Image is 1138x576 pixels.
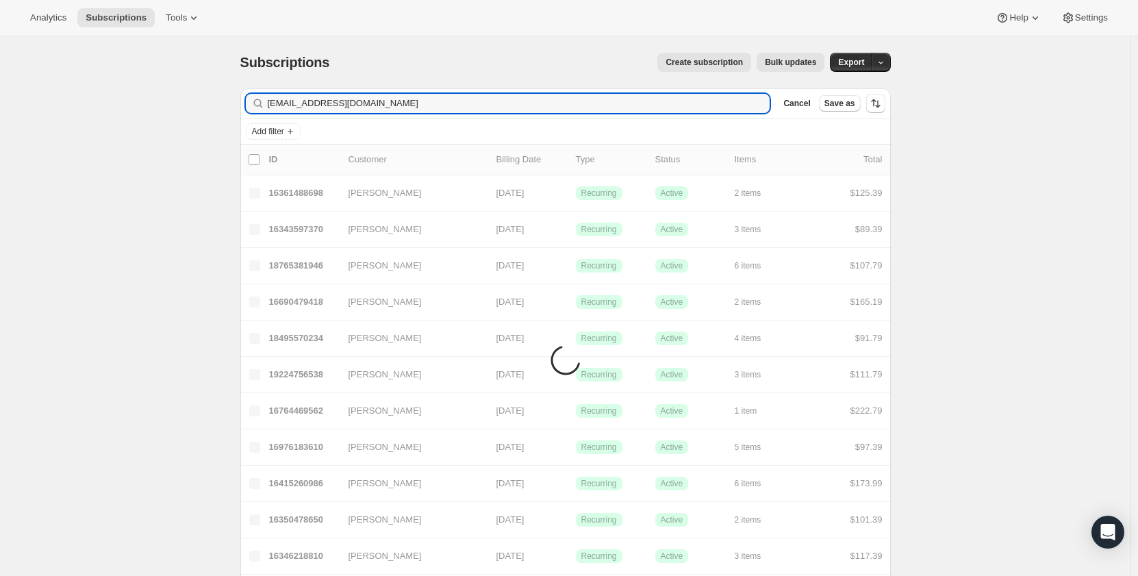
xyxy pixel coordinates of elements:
span: Add filter [252,126,284,137]
button: Bulk updates [757,53,824,72]
span: Analytics [30,12,66,23]
button: Add filter [246,123,301,140]
span: Help [1009,12,1028,23]
button: Analytics [22,8,75,27]
button: Export [830,53,872,72]
span: Export [838,57,864,68]
button: Tools [157,8,209,27]
input: Filter subscribers [268,94,770,113]
span: Cancel [783,98,810,109]
span: Settings [1075,12,1108,23]
span: Create subscription [666,57,743,68]
span: Save as [824,98,855,109]
button: Cancel [778,95,815,112]
span: Bulk updates [765,57,816,68]
button: Sort the results [866,94,885,113]
button: Subscriptions [77,8,155,27]
button: Settings [1053,8,1116,27]
button: Create subscription [657,53,751,72]
span: Subscriptions [86,12,147,23]
span: Subscriptions [240,55,330,70]
div: Open Intercom Messenger [1091,516,1124,549]
span: Tools [166,12,187,23]
button: Save as [819,95,861,112]
button: Help [987,8,1050,27]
